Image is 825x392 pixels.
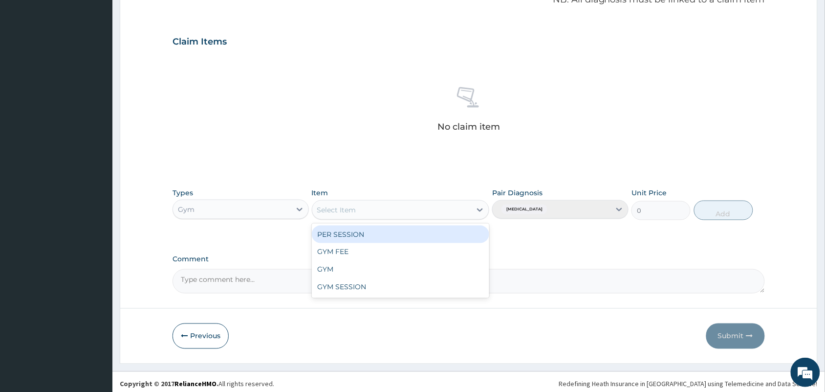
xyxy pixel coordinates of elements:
label: Item [312,188,328,198]
h3: Claim Items [173,37,227,47]
span: We're online! [57,123,135,222]
div: Redefining Heath Insurance in [GEOGRAPHIC_DATA] using Telemedicine and Data Science! [559,379,818,389]
button: Submit [706,323,765,349]
label: Types [173,189,193,197]
div: Gym [178,205,195,214]
button: Add [694,201,753,220]
div: Select Item [317,205,356,215]
div: Chat with us now [51,55,164,68]
button: Previous [173,323,229,349]
img: d_794563401_company_1708531726252_794563401 [18,49,40,73]
div: GYM FEE [312,243,490,261]
div: GYM SESSION [312,278,490,296]
strong: Copyright © 2017 . [120,380,218,389]
label: Unit Price [631,188,667,198]
a: RelianceHMO [174,380,217,389]
label: Comment [173,255,765,264]
p: No claim item [437,122,500,132]
label: Pair Diagnosis [492,188,543,198]
div: PER SESSION [312,226,490,243]
div: Minimize live chat window [160,5,184,28]
div: GYM [312,261,490,278]
textarea: Type your message and hit 'Enter' [5,267,186,301]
